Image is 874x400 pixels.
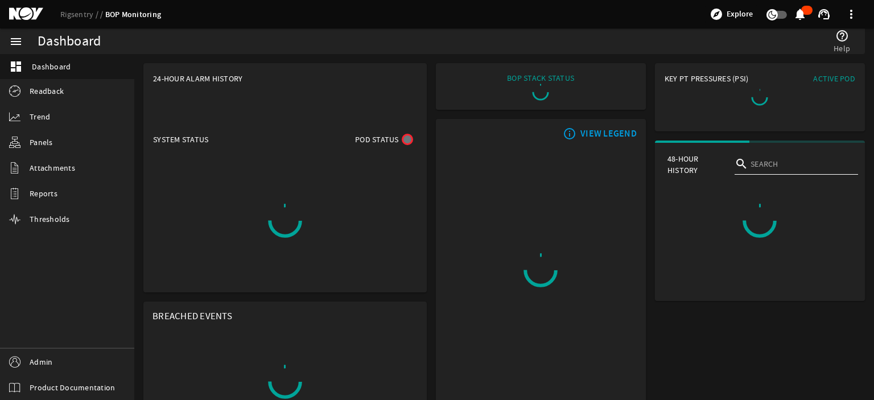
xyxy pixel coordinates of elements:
[735,157,748,171] i: search
[153,73,242,84] span: 24-Hour Alarm History
[153,134,208,145] span: System Status
[30,111,50,122] span: Trend
[30,162,75,174] span: Attachments
[580,128,637,139] div: VIEW LEGEND
[507,72,574,84] div: BOP STACK STATUS
[563,129,576,138] mat-icon: info_outline
[838,1,865,28] button: more_vert
[834,43,850,54] span: Help
[30,382,115,393] span: Product Documentation
[727,9,753,20] span: Explore
[793,7,807,21] mat-icon: notifications
[38,36,101,47] div: Dashboard
[9,60,23,73] mat-icon: dashboard
[30,213,70,225] span: Thresholds
[9,35,23,48] mat-icon: menu
[30,85,64,97] span: Readback
[835,29,849,43] mat-icon: help_outline
[60,9,100,19] a: Rigsentry
[355,134,399,145] span: Pod Status
[817,7,831,21] mat-icon: support_agent
[705,5,757,23] button: Explore
[30,137,53,148] span: Panels
[813,73,855,84] span: Active Pod
[710,7,723,21] mat-icon: explore
[30,188,57,199] span: Reports
[667,153,729,176] span: 48-Hour History
[751,158,849,170] input: Search
[30,356,52,368] span: Admin
[665,73,760,89] div: Key PT Pressures (PSI)
[152,310,232,322] span: Breached Events
[105,9,162,20] a: BOP Monitoring
[32,61,71,72] span: Dashboard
